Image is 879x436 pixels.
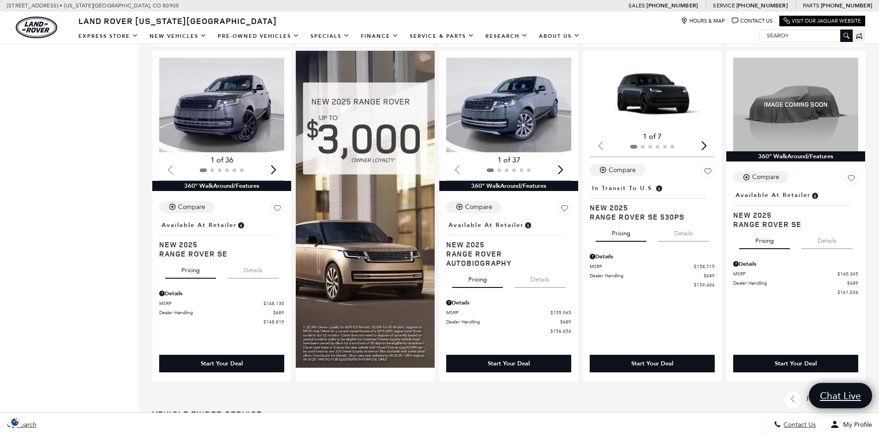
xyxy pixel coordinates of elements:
span: Dealer Handling [446,318,560,325]
div: Pricing Details - Range Rover SE [733,260,858,268]
span: MSRP [733,270,837,277]
input: Search [760,30,852,41]
div: 360° WalkAround/Features [439,181,578,191]
div: Next slide [267,159,280,179]
button: Save Vehicle [844,171,858,189]
div: Pricing Details - Range Rover SE [159,289,284,298]
div: 360° WalkAround/Features [152,181,291,191]
div: 1 of 36 [159,155,284,165]
a: Finance [355,28,404,44]
span: Range Rover SE 530PS [590,212,708,221]
img: Land Rover [16,17,57,38]
a: Available at RetailerNew 2025Range Rover SE [733,189,858,228]
img: 2025 LAND ROVER Range Rover SE 1 [159,58,286,153]
a: $159,404 [590,281,715,288]
span: Available at Retailer [448,220,524,230]
a: Service & Parts [404,28,480,44]
span: My Profile [839,421,872,429]
button: Compare Vehicle [590,164,645,176]
a: EXPRESS STORE [73,28,144,44]
a: Land Rover [US_STATE][GEOGRAPHIC_DATA] [73,15,282,26]
div: Start Your Deal [201,359,243,368]
button: pricing tab [739,229,790,249]
button: pricing tab [165,258,216,279]
a: Chat Live [809,383,872,408]
span: Dealer Handling [733,280,847,287]
a: New Vehicles [144,28,212,44]
img: 2025 LAND ROVER Range Rover Autobiography 1 [446,58,573,153]
span: Vehicle is in stock and ready for immediate delivery. Due to demand, availability is subject to c... [237,220,245,230]
a: [PHONE_NUMBER] [736,2,788,9]
img: 2025 LAND ROVER Range Rover SE [733,58,858,151]
span: Service [713,2,735,9]
a: About Us [533,28,586,44]
a: [PHONE_NUMBER] [821,2,872,9]
a: $148,819 [159,318,284,325]
a: Contact Us [732,18,772,24]
span: New 2025 [733,210,851,220]
button: Compare Vehicle [159,201,215,213]
button: Open user profile menu [823,413,879,436]
div: Pricing Details - Range Rover Autobiography [446,299,571,307]
button: details tab [658,221,709,242]
span: $160,345 [837,270,858,277]
span: Range Rover SE [733,220,851,229]
a: land-rover [16,17,57,38]
div: Start Your Deal [631,359,673,368]
button: details tab [514,268,566,288]
div: Compare [465,203,492,211]
a: MSRP $160,345 [733,270,858,277]
a: [STREET_ADDRESS] • [US_STATE][GEOGRAPHIC_DATA], CO 80905 [7,2,179,9]
a: Dealer Handling $689 [159,309,284,316]
span: $148,130 [263,300,284,307]
a: Dealer Handling $689 [590,272,715,279]
span: Parts [803,2,819,9]
div: 1 of 37 [446,155,571,165]
div: Compare [178,203,205,211]
div: Compare [752,173,779,181]
span: $156,654 [550,328,571,334]
a: Hours & Map [681,18,725,24]
span: Contact Us [781,421,816,429]
span: Available at Retailer [735,190,811,200]
a: Dealer Handling $689 [446,318,571,325]
a: Visit Our Jaguar Website [783,18,861,24]
a: $161,034 [733,289,858,296]
span: Sales [628,2,645,9]
button: details tab [227,258,279,279]
button: Compare Vehicle [446,201,502,213]
div: Pricing Details - Range Rover SE 530PS [590,252,715,261]
span: New 2025 [446,240,564,249]
span: $689 [704,272,715,279]
div: Start Your Deal [446,355,571,372]
span: In Transit to U.S. [592,183,655,193]
div: 1 / 2 [590,58,716,129]
span: $148,819 [263,318,284,325]
span: $689 [273,309,284,316]
span: $158,715 [694,263,715,270]
span: Vehicle is in stock and ready for immediate delivery. Due to demand, availability is subject to c... [811,190,819,200]
div: 1 / 2 [446,58,573,153]
a: Specials [305,28,355,44]
div: Start Your Deal [488,359,530,368]
span: Available at Retailer [161,220,237,230]
button: pricing tab [596,221,646,242]
div: Page 1 of 1 [802,391,847,409]
span: New 2025 [590,203,708,212]
span: Vehicle has shipped from factory of origin. Estimated time of delivery to Retailer is on average ... [655,183,663,193]
span: Range Rover SE [159,249,277,258]
span: Dealer Handling [159,309,273,316]
a: Available at RetailerNew 2025Range Rover SE [159,219,284,258]
span: MSRP [446,309,550,316]
a: MSRP $158,715 [590,263,715,270]
a: Research [480,28,533,44]
button: Save Vehicle [557,201,571,219]
span: $159,404 [694,281,715,288]
span: $155,965 [550,309,571,316]
div: Next slide [698,136,710,156]
span: $689 [560,318,571,325]
div: Start Your Deal [733,355,858,372]
a: Pre-Owned Vehicles [212,28,305,44]
img: 2025 LAND ROVER Range Rover SE 530PS 1 [590,58,716,129]
div: Start Your Deal [775,359,817,368]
